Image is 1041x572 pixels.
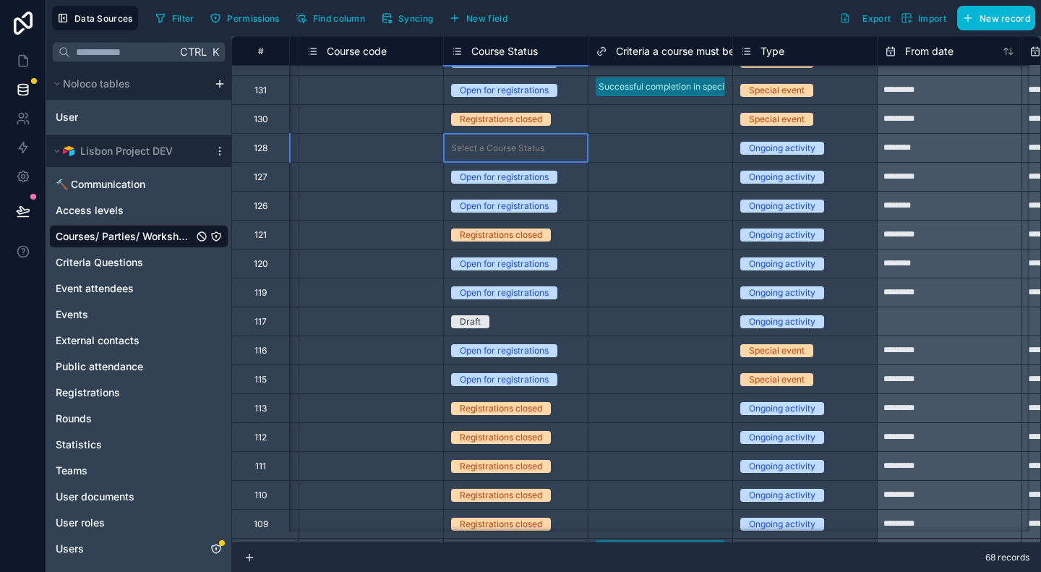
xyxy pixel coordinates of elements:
span: Data Sources [74,13,133,24]
span: Syncing [398,13,433,24]
div: Ongoing activity [749,229,815,242]
a: Courses/ Parties/ Workshops [56,229,193,244]
span: Find column [313,13,365,24]
div: Registrations closed [460,402,542,415]
div: Users [49,537,228,560]
span: Events [56,307,88,322]
div: Ongoing activity [749,431,815,444]
div: External contacts [49,329,228,352]
span: New field [466,13,507,24]
div: Teams [49,459,228,482]
div: 116 [254,345,267,357]
div: Special event [749,84,805,97]
span: Import [918,13,946,24]
div: 117 [254,316,267,328]
div: Access levels [49,199,228,222]
a: Syncing [376,7,444,29]
div: 110 [254,490,267,501]
span: Course code [327,44,387,59]
button: Data Sources [52,6,138,30]
div: Special event [749,344,805,357]
div: Registrations closed [460,460,542,473]
span: Registrations [56,385,120,400]
div: Registrations [49,381,228,404]
span: Ctrl [179,43,208,61]
span: Noloco tables [63,77,130,91]
a: Teams [56,464,193,478]
span: Lisbon Project DEV [80,144,173,158]
div: Open for registrations [460,344,549,357]
a: Registrations [56,385,193,400]
div: Open for registrations [460,171,549,184]
a: External contacts [56,333,193,348]
button: Airtable LogoLisbon Project DEV [49,141,208,161]
img: Airtable Logo [63,145,74,157]
a: 🔨 Communication [56,177,193,192]
span: Rounds [56,411,92,426]
div: Ongoing activity [749,171,815,184]
div: 127 [254,171,267,183]
a: User documents [56,490,193,504]
div: Rounds [49,407,228,430]
span: Access levels [56,203,124,218]
span: Course Status [471,44,538,59]
span: Event attendees [56,281,134,296]
div: Registrations closed [460,489,542,502]
div: Select a Course Status [451,142,544,154]
a: Statistics [56,437,193,452]
a: Criteria Questions [56,255,193,270]
a: Public attendance [56,359,193,374]
div: Ongoing activity [749,518,815,531]
a: Rounds [56,411,193,426]
div: 130 [254,114,268,125]
a: New record [951,6,1035,30]
div: User [49,106,228,129]
button: Permissions [205,7,284,29]
span: Permissions [227,13,279,24]
div: Registrations closed [460,229,542,242]
div: 112 [254,432,267,443]
div: 113 [254,403,267,414]
div: Statistics [49,433,228,456]
div: 131 [254,85,267,96]
button: Syncing [376,7,438,29]
div: Open for registrations [460,84,549,97]
a: Access levels [56,203,193,218]
button: Import [896,6,951,30]
div: Events [49,303,228,326]
span: User roles [56,516,105,530]
div: User roles [49,511,228,534]
span: Export [862,13,891,24]
div: 126 [254,200,267,212]
button: Export [834,6,896,30]
span: User documents [56,490,134,504]
span: Criteria Questions [56,255,143,270]
span: 68 records [985,552,1029,563]
button: New field [444,7,513,29]
a: Events [56,307,193,322]
button: Filter [150,7,200,29]
div: Special event [749,373,805,386]
div: Ongoing activity [749,257,815,270]
span: Users [56,542,84,556]
div: Ongoing activity [749,315,815,328]
div: 120 [254,258,268,270]
span: Statistics [56,437,102,452]
div: Criteria Questions [49,251,228,274]
span: Teams [56,464,87,478]
div: Successful completion in specific activity - Workshop: Safe & Thriving Women [599,80,917,93]
div: User documents [49,485,228,508]
span: New record [980,13,1030,24]
a: Permissions [205,7,290,29]
div: # [243,46,278,56]
a: Users [56,542,193,556]
div: Public attendance [49,355,228,378]
button: New record [957,6,1035,30]
span: External contacts [56,333,140,348]
div: 109 [254,518,268,530]
div: 111 [255,461,266,472]
div: Ongoing activity [749,286,815,299]
div: Open for registrations [460,286,549,299]
div: Ongoing activity [749,402,815,415]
